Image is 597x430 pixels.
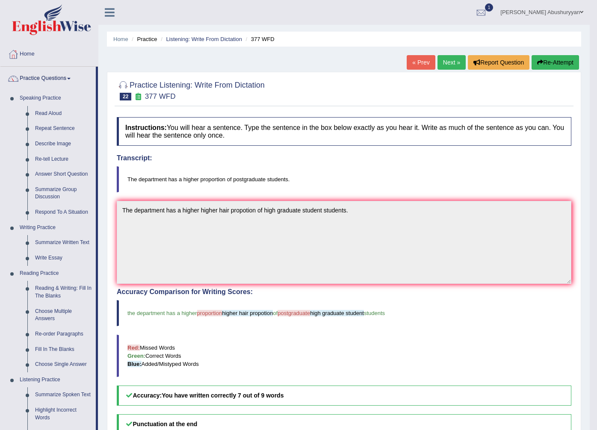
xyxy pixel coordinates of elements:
[0,67,96,88] a: Practice Questions
[222,310,273,316] span: higher hair propotion
[532,55,579,70] button: Re-Attempt
[31,152,96,167] a: Re-tell Lecture
[31,106,96,121] a: Read Aloud
[16,372,96,388] a: Listening Practice
[437,55,466,70] a: Next »
[364,310,385,316] span: students
[31,281,96,303] a: Reading & Writing: Fill In The Blanks
[31,167,96,182] a: Answer Short Question
[244,35,275,43] li: 377 WFD
[162,392,284,399] b: You have written correctly 7 out of 9 words
[468,55,529,70] button: Report Question
[117,154,571,162] h4: Transcript:
[31,235,96,250] a: Summarize Written Text
[125,124,167,131] b: Instructions:
[127,361,142,367] b: Blue:
[117,79,265,100] h2: Practice Listening: Write From Dictation
[16,220,96,236] a: Writing Practice
[31,387,96,403] a: Summarize Spoken Text
[31,182,96,205] a: Summarize Group Discussion
[31,304,96,327] a: Choose Multiple Answers
[117,386,571,406] h5: Accuracy:
[31,250,96,266] a: Write Essay
[166,36,242,42] a: Listening: Write From Dictation
[31,403,96,425] a: Highlight Incorrect Words
[16,91,96,106] a: Speaking Practice
[485,3,494,12] span: 1
[407,55,435,70] a: « Prev
[278,310,310,316] span: postgraduate
[117,335,571,377] blockquote: Missed Words Correct Words Added/Mistyped Words
[16,266,96,281] a: Reading Practice
[120,93,131,100] span: 22
[31,357,96,372] a: Choose Single Answer
[117,288,571,296] h4: Accuracy Comparison for Writing Scores:
[117,166,571,192] blockquote: The department has a higher proportion of postgraduate students.
[127,345,140,351] b: Red:
[31,327,96,342] a: Re-order Paragraphs
[0,42,98,64] a: Home
[310,310,364,316] span: high graduate student
[113,36,128,42] a: Home
[145,92,176,100] small: 377 WFD
[31,205,96,220] a: Respond To A Situation
[133,93,142,101] small: Exam occurring question
[130,35,157,43] li: Practice
[117,117,571,146] h4: You will hear a sentence. Type the sentence in the box below exactly as you hear it. Write as muc...
[197,310,222,316] span: proportion
[31,342,96,357] a: Fill In The Blanks
[31,121,96,136] a: Repeat Sentence
[127,310,197,316] span: the department has a higher
[31,136,96,152] a: Describe Image
[127,353,145,359] b: Green:
[273,310,278,316] span: of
